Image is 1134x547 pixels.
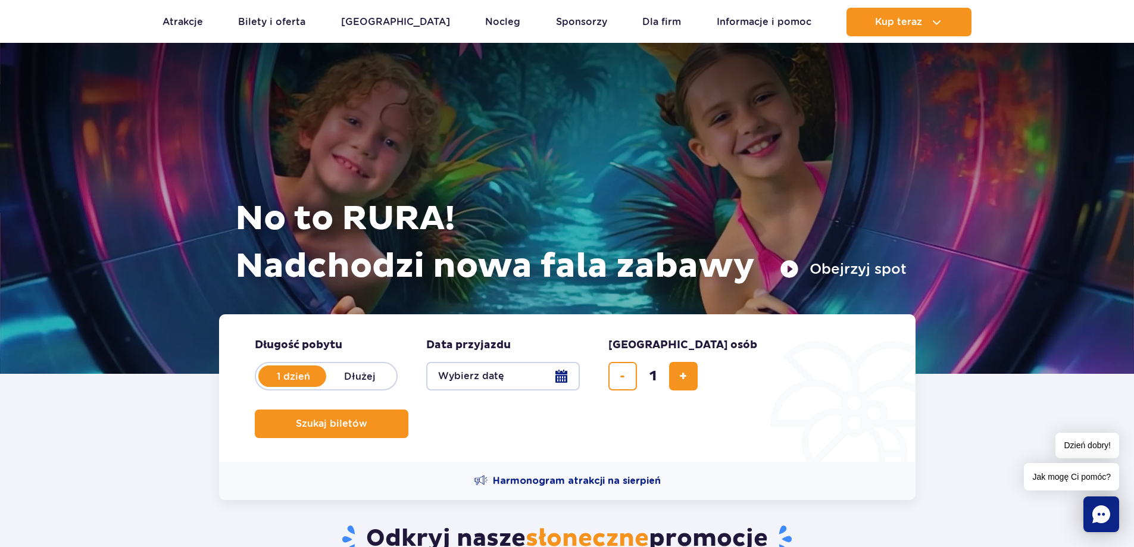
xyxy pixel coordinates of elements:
[485,8,520,36] a: Nocleg
[238,8,305,36] a: Bilety i oferta
[219,314,916,462] form: Planowanie wizyty w Park of Poland
[474,474,661,488] a: Harmonogram atrakcji na sierpień
[326,364,394,389] label: Dłużej
[426,362,580,390] button: Wybierz datę
[255,410,408,438] button: Szukaj biletów
[1083,496,1119,532] div: Chat
[426,338,511,352] span: Data przyjazdu
[255,338,342,352] span: Długość pobytu
[235,195,907,290] h1: No to RURA! Nadchodzi nowa fala zabawy
[608,338,757,352] span: [GEOGRAPHIC_DATA] osób
[717,8,811,36] a: Informacje i pomoc
[1055,433,1119,458] span: Dzień dobry!
[642,8,681,36] a: Dla firm
[163,8,203,36] a: Atrakcje
[493,474,661,487] span: Harmonogram atrakcji na sierpień
[846,8,971,36] button: Kup teraz
[669,362,698,390] button: dodaj bilet
[780,260,907,279] button: Obejrzyj spot
[875,17,922,27] span: Kup teraz
[341,8,450,36] a: [GEOGRAPHIC_DATA]
[556,8,607,36] a: Sponsorzy
[639,362,667,390] input: liczba biletów
[260,364,327,389] label: 1 dzień
[296,418,367,429] span: Szukaj biletów
[608,362,637,390] button: usuń bilet
[1024,463,1119,490] span: Jak mogę Ci pomóc?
